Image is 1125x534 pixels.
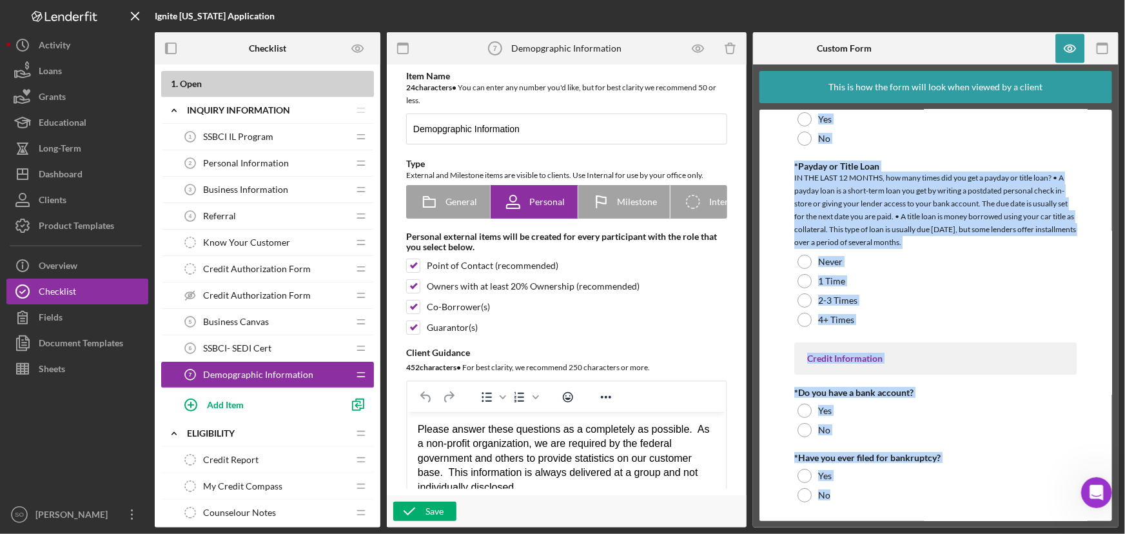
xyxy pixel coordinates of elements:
div: *Have you ever filed for bankruptcy? [794,453,1077,463]
button: Product Templates [6,213,148,239]
button: Dashboard [6,161,148,187]
div: For best clarity, we recommend 250 characters or more. [406,361,727,374]
a: Grants [6,84,148,110]
div: Point of Contact (recommended) [427,261,558,271]
div: Co-Borrower(s) [427,302,490,312]
span: Milestone [617,197,657,207]
div: *Do you have a bank account? [794,388,1077,398]
div: Overview [39,253,77,282]
div: Document Templates [39,330,123,359]
div: IN THE LAST 12 MONTHS, how many times did you get a payday or title loan? • A payday loan is a sh... [794,172,1077,249]
button: Preview as [344,34,373,63]
label: No [818,133,830,144]
button: Clients [6,187,148,213]
span: 1 . [171,78,178,89]
tspan: 4 [189,213,192,219]
label: No [818,490,830,500]
b: 24 character s • [406,83,456,92]
span: Personal [529,197,565,207]
span: Credit Authorization Form [203,264,311,274]
div: Guarantor(s) [427,322,478,333]
button: Fields [6,304,148,330]
button: Add Item [174,391,342,417]
div: Activity [39,32,70,61]
span: Referral [203,211,236,221]
tspan: 5 [189,319,192,325]
button: Overview [6,253,148,279]
div: Client Guidance [406,348,727,358]
label: Yes [818,114,832,124]
div: *Payday or Title Loan [794,161,1077,172]
button: Reveal or hide additional toolbar items [595,388,617,406]
label: Yes [818,406,832,416]
div: Numbered list [509,388,541,406]
span: General [445,197,477,207]
span: Counselour Notes [203,508,276,518]
label: Never [818,257,843,267]
div: JP also offers reduced pricing for certain demographic groups. By disclosing your demographic inf... [10,97,308,140]
div: Fields [39,304,63,333]
div: Bullet list [476,388,508,406]
div: Eligibility [187,428,348,439]
button: Undo [415,388,437,406]
button: Loans [6,58,148,84]
div: External and Milestone items are visible to clients. Use Internal for use by your office only. [406,169,727,182]
span: Internal [709,197,741,207]
label: 4+ Times [818,315,854,325]
div: Long-Term [39,135,81,164]
div: Owners with at least 20% Ownership (recommended) [427,281,640,292]
span: Demopgraphic Information [203,370,313,380]
span: Business Canvas [203,317,269,327]
div: Checklist [39,279,76,308]
body: Rich Text Area. Press ALT-0 for help. [10,10,308,169]
button: Long-Term [6,135,148,161]
button: Save [393,502,456,521]
span: SSBCI- SEDI Cert [203,343,271,353]
button: Document Templates [6,330,148,356]
button: Redo [438,388,460,406]
tspan: 7 [189,371,192,378]
span: My Credit Compass [203,481,282,491]
span: Personal Information [203,158,289,168]
label: 2-3 Times [818,295,857,306]
button: Educational [6,110,148,135]
iframe: Intercom live chat [1081,477,1112,508]
div: Inquiry Information [187,105,348,115]
span: SSBCI IL Program [203,132,273,142]
div: Item Name [406,71,727,81]
button: Emojis [557,388,579,406]
div: Educational [39,110,86,139]
button: Sheets [6,356,148,382]
label: 1 Time [818,276,845,286]
div: Type [406,159,727,169]
div: Product Templates [39,213,114,242]
div: Credit Information [807,353,1064,364]
div: Dashboard [39,161,83,190]
b: 452 character s • [406,362,461,372]
div: [PERSON_NAME] [32,502,116,531]
span: Credit Report [203,455,259,465]
div: Personal external items will be created for every participant with the role that you select below. [406,232,727,252]
div: Loans [39,58,62,87]
label: No [818,425,830,435]
button: Activity [6,32,148,58]
tspan: 1 [189,133,192,140]
b: Ignite [US_STATE] Application [155,10,275,21]
label: Yes [818,471,832,481]
div: Save [426,502,444,521]
button: Checklist [6,279,148,304]
div: Grants [39,84,66,113]
tspan: 6 [189,345,192,351]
